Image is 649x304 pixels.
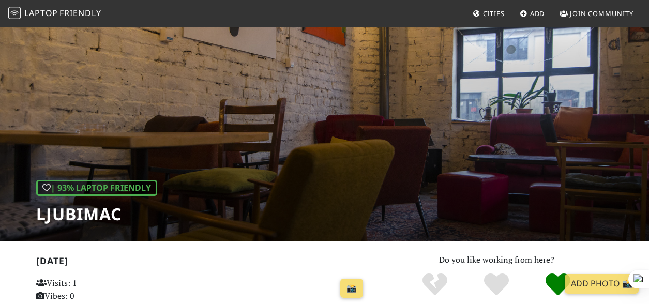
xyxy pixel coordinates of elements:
div: | 93% Laptop Friendly [36,180,157,196]
span: Laptop [24,7,58,19]
a: Add Photo 📸 [565,274,639,294]
p: Visits: 1 Vibes: 0 [36,277,139,303]
span: Join Community [570,9,633,18]
h2: [DATE] [36,255,368,270]
div: Yes [466,272,527,298]
span: Friendly [59,7,101,19]
img: LaptopFriendly [8,7,21,19]
a: Add [516,4,549,23]
span: Add [530,9,545,18]
div: Definitely! [527,272,588,298]
a: Join Community [555,4,638,23]
a: 📸 [340,279,363,298]
div: No [404,272,466,298]
p: Do you like working from here? [380,253,613,267]
a: LaptopFriendly LaptopFriendly [8,5,101,23]
span: Cities [483,9,505,18]
a: Cities [469,4,509,23]
h1: Ljubimac [36,204,157,224]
